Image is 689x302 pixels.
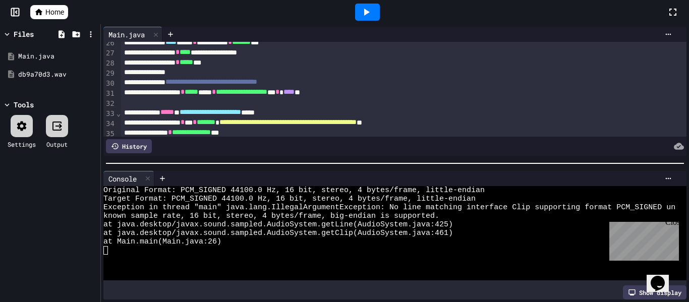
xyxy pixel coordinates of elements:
iframe: chat widget [605,218,679,261]
div: 32 [103,99,116,109]
span: at java.desktop/javax.sound.sampled.AudioSystem.getLine(AudioSystem.java:425) [103,220,453,229]
div: 31 [103,89,116,99]
div: History [106,139,152,153]
div: Show display [623,285,686,299]
span: at Main.main(Main.java:26) [103,237,221,246]
div: Main.java [103,27,162,42]
div: 28 [103,58,116,69]
div: 34 [103,119,116,129]
div: Main.java [103,29,150,40]
span: Home [45,7,64,17]
div: 30 [103,79,116,89]
div: Output [46,140,68,149]
a: Home [30,5,68,19]
div: Tools [14,99,34,110]
div: db9a70d3.wav [18,70,97,80]
div: 26 [103,38,116,48]
span: Original Format: PCM_SIGNED 44100.0 Hz, 16 bit, stereo, 4 bytes/frame, little-endian [103,186,485,195]
span: Fold line [116,109,121,117]
div: 33 [103,109,116,119]
div: Console [103,173,142,184]
div: 27 [103,48,116,58]
div: Console [103,171,154,186]
span: Target Format: PCM_SIGNED 44100.0 Hz, 16 bit, stereo, 4 bytes/frame, little-endian [103,195,476,203]
div: 35 [103,129,116,139]
div: Chat with us now!Close [4,4,70,64]
div: Settings [8,140,36,149]
span: at java.desktop/javax.sound.sampled.AudioSystem.getClip(AudioSystem.java:461) [103,229,453,237]
div: Files [14,29,34,39]
div: Main.java [18,51,97,62]
div: 29 [103,69,116,79]
span: Exception in thread "main" java.lang.IllegalArgumentException: No line matching interface Clip su... [103,203,675,212]
span: known sample rate, 16 bit, stereo, 4 bytes/frame, big-endian is supported. [103,212,439,220]
iframe: chat widget [647,262,679,292]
